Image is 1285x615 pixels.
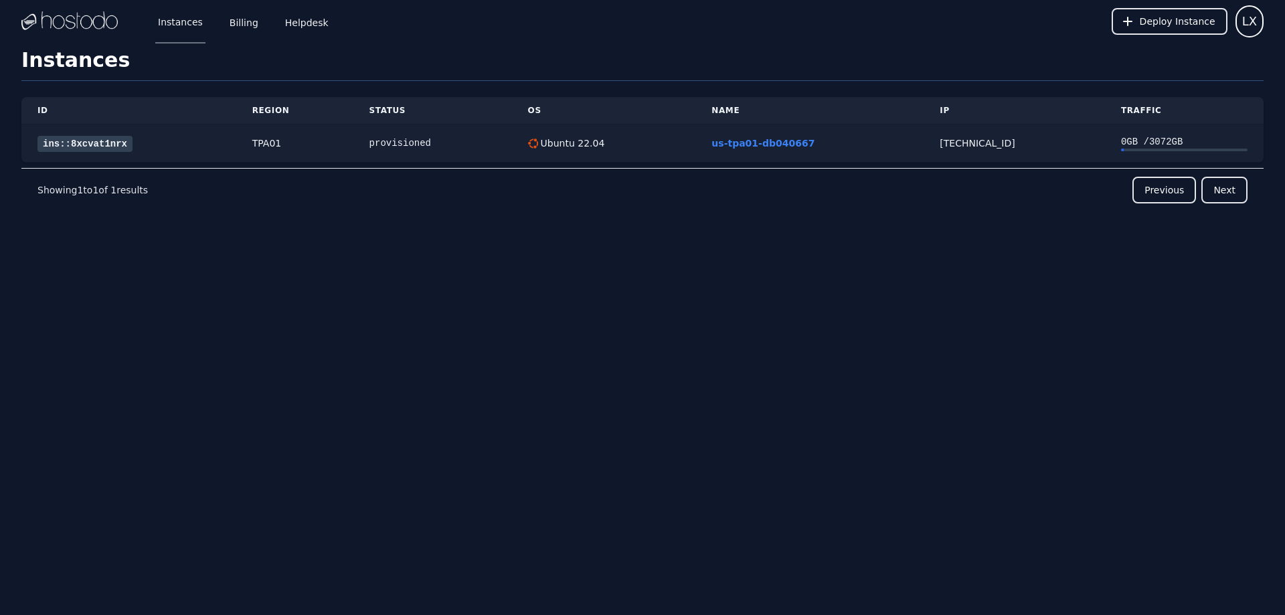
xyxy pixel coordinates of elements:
[37,136,133,152] a: ins::8xcvat1nrx
[110,185,116,195] span: 1
[21,168,1264,211] nav: Pagination
[1235,5,1264,37] button: User menu
[1112,8,1227,35] button: Deploy Instance
[21,97,236,124] th: ID
[1140,15,1215,28] span: Deploy Instance
[21,48,1264,81] h1: Instances
[1105,97,1264,124] th: Traffic
[711,138,815,149] a: us-tpa01-db040667
[1242,12,1257,31] span: LX
[77,185,83,195] span: 1
[37,183,148,197] p: Showing to of results
[1132,177,1196,203] button: Previous
[252,137,337,150] div: TPA01
[92,185,98,195] span: 1
[1201,177,1248,203] button: Next
[924,97,1105,124] th: IP
[528,139,538,149] img: Ubuntu 22.04
[940,137,1089,150] div: [TECHNICAL_ID]
[695,97,924,124] th: Name
[512,97,696,124] th: OS
[353,97,512,124] th: Status
[21,11,118,31] img: Logo
[538,137,605,150] div: Ubuntu 22.04
[369,137,496,150] div: provisioned
[1121,135,1248,149] div: 0 GB / 3072 GB
[236,97,353,124] th: Region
